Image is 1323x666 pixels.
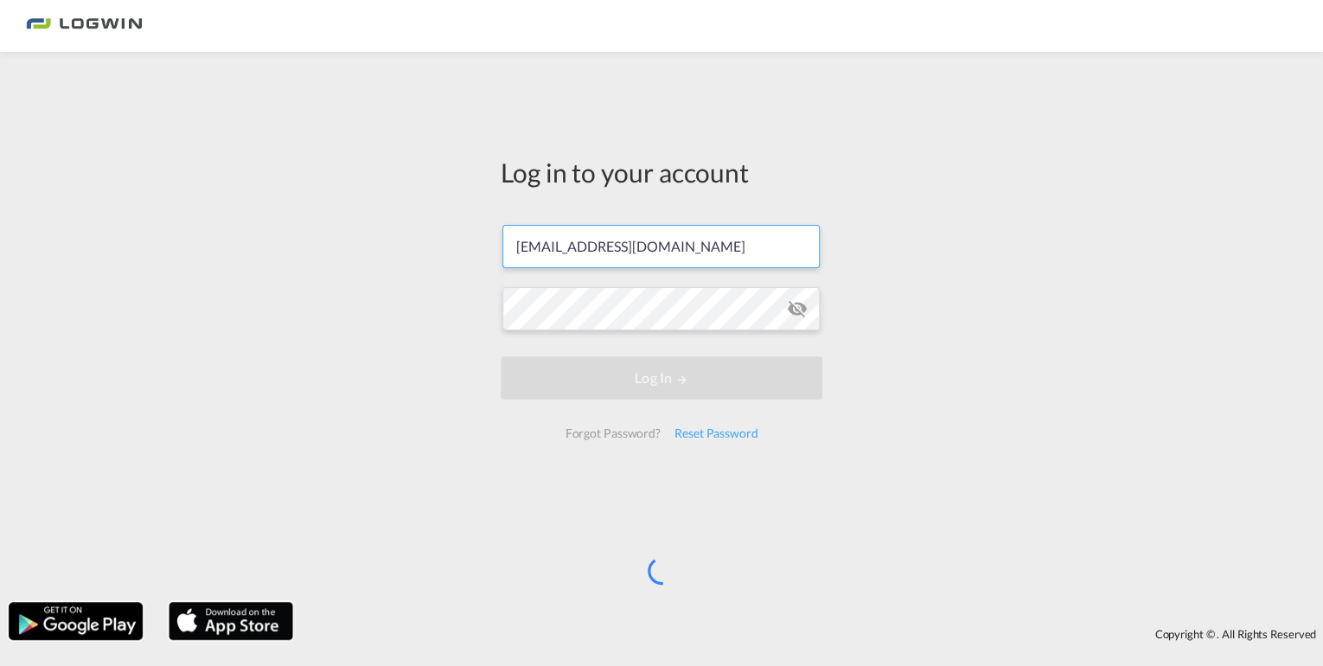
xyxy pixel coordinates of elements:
[167,600,295,642] img: apple.png
[302,619,1323,649] div: Copyright © . All Rights Reserved
[787,298,808,319] md-icon: icon-eye-off
[7,600,144,642] img: google.png
[558,418,667,449] div: Forgot Password?
[501,154,822,190] div: Log in to your account
[26,7,143,46] img: bc73a0e0d8c111efacd525e4c8ad7d32.png
[502,225,820,268] input: Enter email/phone number
[501,356,822,400] button: LOGIN
[668,418,765,449] div: Reset Password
